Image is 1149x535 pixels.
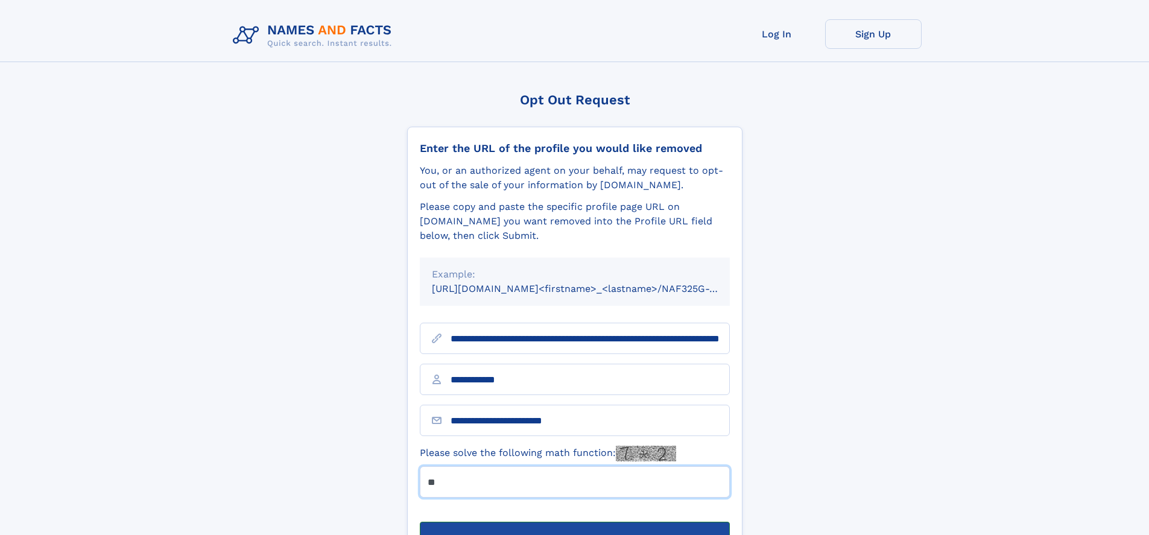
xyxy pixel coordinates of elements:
[420,163,730,192] div: You, or an authorized agent on your behalf, may request to opt-out of the sale of your informatio...
[729,19,825,49] a: Log In
[825,19,922,49] a: Sign Up
[432,267,718,282] div: Example:
[432,283,753,294] small: [URL][DOMAIN_NAME]<firstname>_<lastname>/NAF325G-xxxxxxxx
[420,200,730,243] div: Please copy and paste the specific profile page URL on [DOMAIN_NAME] you want removed into the Pr...
[407,92,742,107] div: Opt Out Request
[420,142,730,155] div: Enter the URL of the profile you would like removed
[228,19,402,52] img: Logo Names and Facts
[420,446,676,461] label: Please solve the following math function:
